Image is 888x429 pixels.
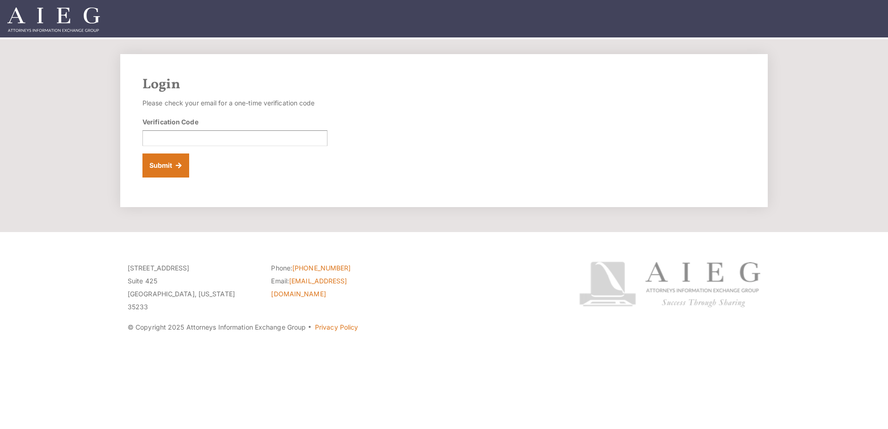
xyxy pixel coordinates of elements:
[308,327,312,331] span: ·
[142,153,189,178] button: Submit
[142,76,746,93] h2: Login
[142,97,327,110] p: Please check your email for a one-time verification code
[271,262,401,275] li: Phone:
[142,117,198,127] label: Verification Code
[128,321,544,334] p: © Copyright 2025 Attorneys Information Exchange Group
[292,264,351,272] a: [PHONE_NUMBER]
[271,275,401,300] li: Email:
[315,323,358,331] a: Privacy Policy
[579,262,760,307] img: Attorneys Information Exchange Group logo
[271,277,347,298] a: [EMAIL_ADDRESS][DOMAIN_NAME]
[7,7,100,32] img: Attorneys Information Exchange Group
[128,262,257,313] p: [STREET_ADDRESS] Suite 425 [GEOGRAPHIC_DATA], [US_STATE] 35233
